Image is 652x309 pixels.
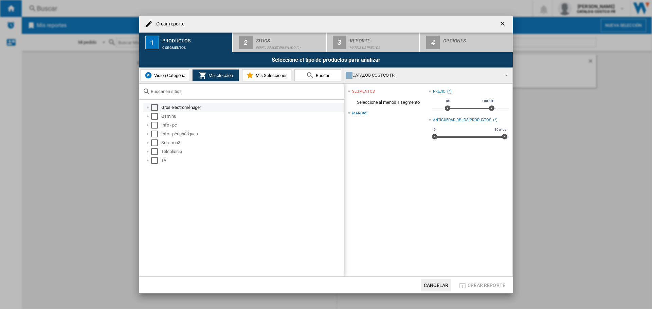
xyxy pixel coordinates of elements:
button: Mis Selecciones [242,69,291,81]
md-checkbox: Select [151,122,161,129]
div: Tv [161,157,343,164]
md-checkbox: Select [151,139,161,146]
div: segmentos [352,89,375,94]
button: 4 Opciones [420,33,513,52]
span: 10000€ [481,98,495,104]
div: Opciones [443,35,510,42]
span: Crear reporte [468,283,505,288]
img: wiser-icon-blue.png [144,71,152,79]
div: CATALOG COSTCO FR [346,71,499,80]
div: Son - mp3 [161,139,343,146]
div: Gros electroménager [161,104,343,111]
div: Antigüedad de los productos [433,117,491,123]
div: Gsm nu [161,113,343,120]
span: 30 años [493,127,507,132]
div: Marcas [352,111,367,116]
div: 2 [239,36,253,49]
button: 1 Productos 0 segmentos [139,33,233,52]
md-checkbox: Select [151,113,161,120]
span: Mi colección [207,73,233,78]
span: 0 [433,127,437,132]
span: 0€ [445,98,451,104]
md-checkbox: Select [151,157,161,164]
div: Productos [162,35,229,42]
div: Info - périphériques [161,131,343,137]
span: Seleccione al menos 1 segmento [348,96,428,109]
div: 3 [333,36,346,49]
span: Mis Selecciones [254,73,288,78]
span: Buscar [314,73,329,78]
md-checkbox: Select [151,148,161,155]
div: Reporte [350,35,417,42]
button: Crear reporte [456,279,507,291]
div: Info - pc [161,122,343,129]
div: 4 [426,36,440,49]
button: 2 Sitios Perfil predeterminado (9) [233,33,326,52]
input: Buscar en sitios [151,89,341,94]
button: Cancelar [421,279,451,291]
div: Precio [433,89,446,94]
div: 1 [145,36,159,49]
md-checkbox: Select [151,104,161,111]
div: Telephonie [161,148,343,155]
h4: Crear reporte [153,21,184,27]
button: getI18NText('BUTTONS.CLOSE_DIALOG') [496,17,510,31]
div: Perfil predeterminado (9) [256,42,323,50]
div: 0 segmentos [162,42,229,50]
button: Buscar [294,69,341,81]
button: Mi colección [192,69,239,81]
div: Matriz de precios [350,42,417,50]
div: Seleccione el tipo de productos para analizar [139,52,513,67]
div: Sitios [256,35,323,42]
ng-md-icon: getI18NText('BUTTONS.CLOSE_DIALOG') [499,20,507,28]
span: Visión Categoría [152,73,185,78]
button: Visión Categoría [141,69,189,81]
button: 3 Reporte Matriz de precios [327,33,420,52]
md-checkbox: Select [151,131,161,137]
